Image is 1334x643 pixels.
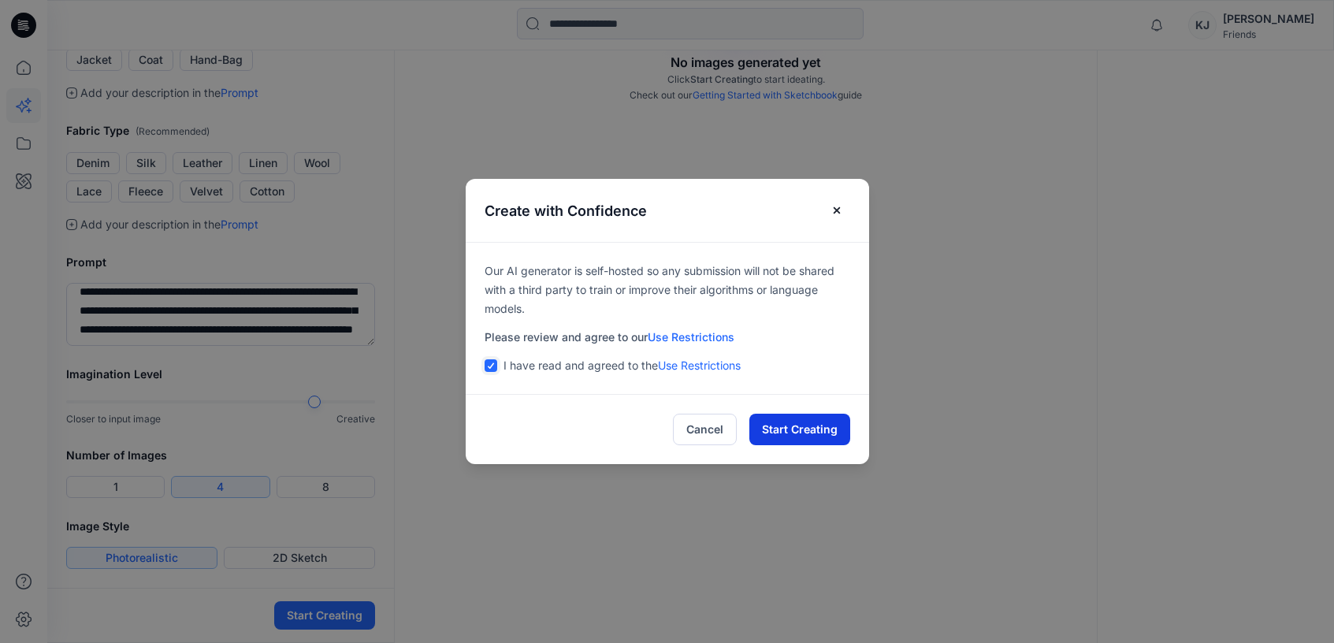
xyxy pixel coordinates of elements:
p: I have read and agreed to the [504,356,741,375]
button: Start Creating [749,414,850,445]
header: Create with Confidence [466,179,869,242]
button: Close [823,198,850,223]
button: Cancel [673,414,737,445]
p: Please review and agree to our [485,328,850,347]
a: Use Restrictions [658,359,741,372]
p: Our AI generator is self-hosted so any submission will not be shared with a third party to train ... [485,262,850,318]
a: Use Restrictions [648,330,734,344]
